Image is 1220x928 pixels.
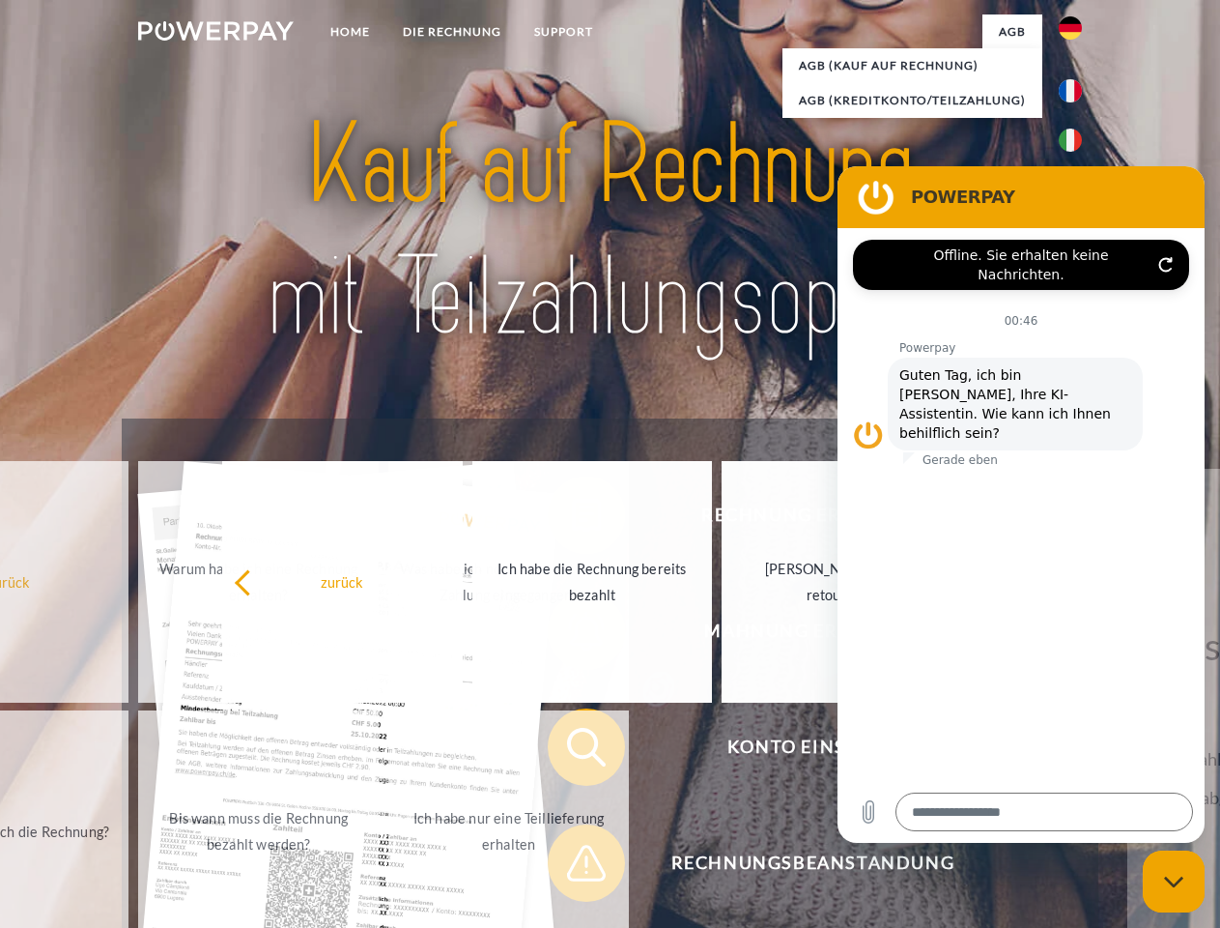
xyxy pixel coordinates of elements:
iframe: Schaltfläche zum Öffnen des Messaging-Fensters; Konversation läuft [1143,851,1205,913]
img: it [1059,129,1082,152]
div: zurück [234,568,451,594]
a: SUPPORT [518,14,610,49]
a: agb [982,14,1042,49]
img: logo-powerpay-white.svg [138,21,294,41]
a: AGB (Kauf auf Rechnung) [782,48,1042,83]
div: Ich habe die Rechnung bereits bezahlt [484,556,701,608]
div: Ich habe nur eine Teillieferung erhalten [400,805,617,857]
div: Warum habe ich eine Rechnung erhalten? [150,556,367,608]
span: Rechnungsbeanstandung [576,825,1049,902]
a: Home [314,14,386,49]
a: AGB (Kreditkonto/Teilzahlung) [782,83,1042,118]
span: Konto einsehen [576,709,1049,786]
iframe: Messaging-Fenster [837,166,1205,843]
button: Konto einsehen [548,709,1050,786]
div: [PERSON_NAME] wurde retourniert [733,556,950,608]
div: Bis wann muss die Rechnung bezahlt werden? [150,805,367,857]
button: Rechnungsbeanstandung [548,825,1050,902]
img: title-powerpay_de.svg [184,93,1036,370]
img: de [1059,16,1082,40]
a: DIE RECHNUNG [386,14,518,49]
img: fr [1059,79,1082,102]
